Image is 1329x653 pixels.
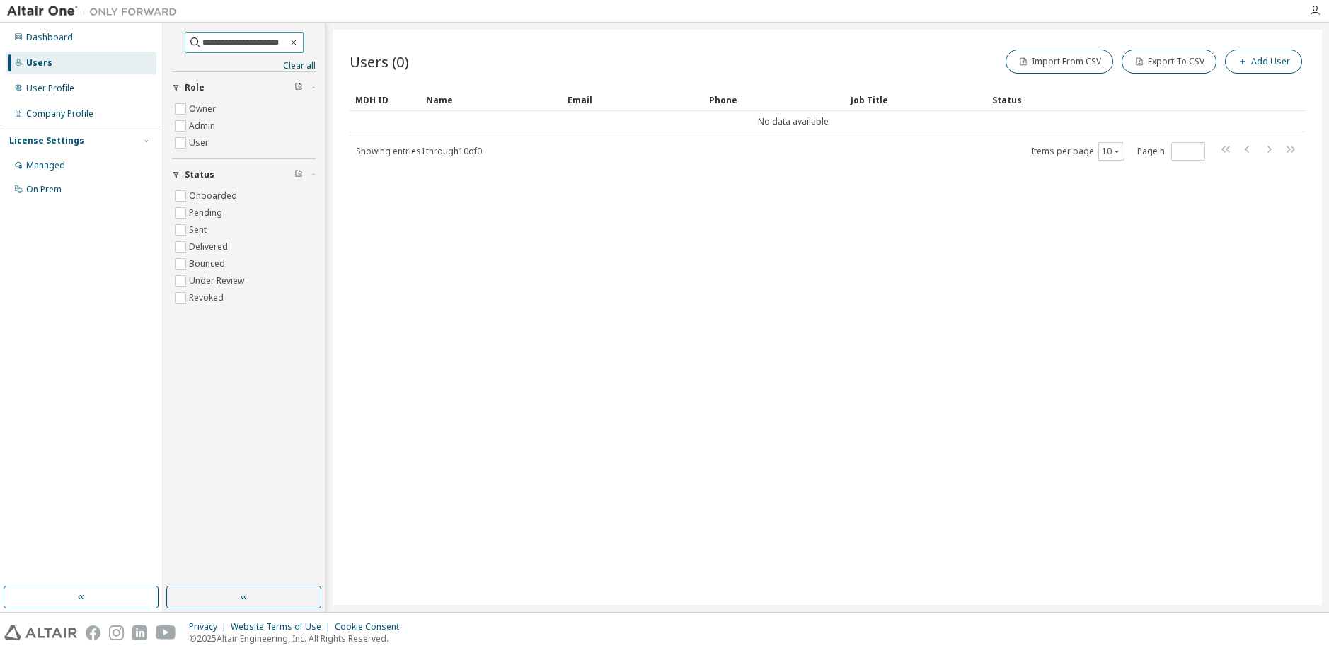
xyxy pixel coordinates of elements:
[350,111,1237,132] td: No data available
[355,88,415,111] div: MDH ID
[185,82,205,93] span: Role
[26,108,93,120] div: Company Profile
[26,160,65,171] div: Managed
[172,159,316,190] button: Status
[189,204,225,221] label: Pending
[851,88,981,111] div: Job Title
[189,255,228,272] label: Bounced
[156,625,176,640] img: youtube.svg
[4,625,77,640] img: altair_logo.svg
[1225,50,1302,74] button: Add User
[189,289,226,306] label: Revoked
[7,4,184,18] img: Altair One
[26,57,52,69] div: Users
[568,88,698,111] div: Email
[426,88,556,111] div: Name
[132,625,147,640] img: linkedin.svg
[189,134,212,151] label: User
[189,621,231,632] div: Privacy
[1031,142,1124,161] span: Items per page
[86,625,100,640] img: facebook.svg
[294,169,303,180] span: Clear filter
[189,272,247,289] label: Under Review
[185,169,214,180] span: Status
[26,184,62,195] div: On Prem
[294,82,303,93] span: Clear filter
[356,145,482,157] span: Showing entries 1 through 10 of 0
[335,621,408,632] div: Cookie Consent
[231,621,335,632] div: Website Terms of Use
[172,60,316,71] a: Clear all
[709,88,839,111] div: Phone
[26,83,74,94] div: User Profile
[189,632,408,645] p: © 2025 Altair Engineering, Inc. All Rights Reserved.
[26,32,73,43] div: Dashboard
[1137,142,1205,161] span: Page n.
[189,187,240,204] label: Onboarded
[189,117,218,134] label: Admin
[189,238,231,255] label: Delivered
[189,221,209,238] label: Sent
[350,52,409,71] span: Users (0)
[1102,146,1121,157] button: 10
[172,72,316,103] button: Role
[9,135,84,146] div: License Settings
[1122,50,1216,74] button: Export To CSV
[992,88,1231,111] div: Status
[189,100,219,117] label: Owner
[1006,50,1113,74] button: Import From CSV
[109,625,124,640] img: instagram.svg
